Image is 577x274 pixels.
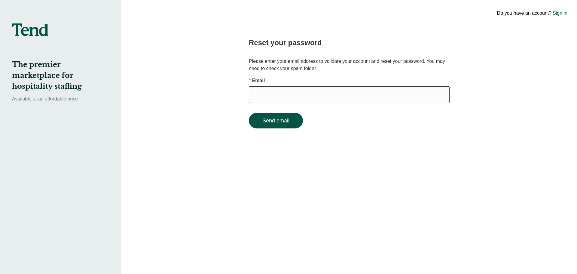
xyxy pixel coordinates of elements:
p: Available at an affordable price [12,95,109,103]
h2: The premier marketplace for hospitality staffing [12,59,109,92]
button: Send email [249,113,303,128]
p: Please enter your email address to validate your account and reset your password. You may need to... [249,58,450,72]
p: Email [249,77,450,84]
a: Sign in [553,10,567,17]
h2: Reset your password [249,37,450,48]
img: tend-logo [12,23,48,36]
